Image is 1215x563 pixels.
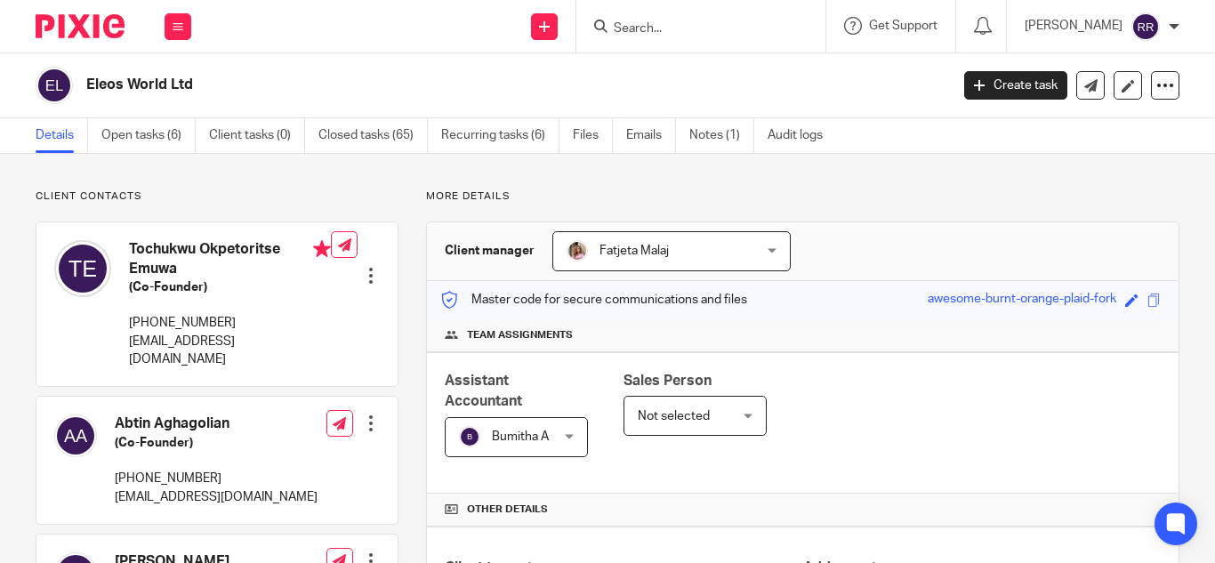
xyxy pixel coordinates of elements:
p: More details [426,189,1179,204]
img: svg%3E [459,426,480,447]
p: Master code for secure communications and files [440,291,747,309]
span: Fatjeta Malaj [599,245,669,257]
a: Audit logs [768,118,836,153]
img: MicrosoftTeams-image%20(5).png [567,240,588,261]
span: Not selected [638,410,710,422]
input: Search [612,21,772,37]
a: Open tasks (6) [101,118,196,153]
a: Details [36,118,88,153]
h2: Eleos World Ltd [86,76,768,94]
h3: Client manager [445,242,535,260]
div: awesome-burnt-orange-plaid-fork [928,290,1116,310]
img: svg%3E [54,414,97,457]
span: Other details [467,503,548,517]
h4: Tochukwu Okpetoritse Emuwa [129,240,331,278]
p: [EMAIL_ADDRESS][DOMAIN_NAME] [129,333,331,369]
a: Create task [964,71,1067,100]
a: Files [573,118,613,153]
h4: Abtin Aghagolian [115,414,318,433]
p: [PHONE_NUMBER] [129,314,331,332]
span: Assistant Accountant [445,374,522,408]
span: Bumitha A [492,430,549,443]
a: Client tasks (0) [209,118,305,153]
a: Recurring tasks (6) [441,118,559,153]
img: svg%3E [1131,12,1160,41]
span: Team assignments [467,328,573,342]
p: [EMAIL_ADDRESS][DOMAIN_NAME] [115,488,318,506]
h5: (Co-Founder) [115,434,318,452]
a: Notes (1) [689,118,754,153]
img: Pixie [36,14,125,38]
a: Emails [626,118,676,153]
p: [PHONE_NUMBER] [115,470,318,487]
img: svg%3E [36,67,73,104]
a: Closed tasks (65) [318,118,428,153]
p: Client contacts [36,189,398,204]
span: Sales Person [624,374,712,388]
h5: (Co-Founder) [129,278,331,296]
img: svg%3E [54,240,111,297]
i: Primary [313,240,331,258]
p: [PERSON_NAME] [1025,17,1122,35]
span: Get Support [869,20,937,32]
